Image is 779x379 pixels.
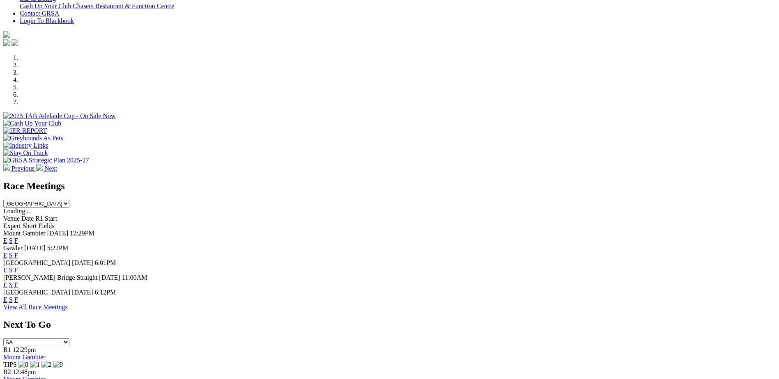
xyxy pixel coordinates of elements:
img: chevron-right-pager-white.svg [36,164,43,171]
span: [DATE] [99,274,120,281]
a: S [9,296,13,303]
span: Venue [3,215,20,222]
span: Next [44,165,57,172]
span: 12:29PM [70,230,94,237]
span: [PERSON_NAME] Bridge Straight [3,274,97,281]
a: E [3,237,7,244]
span: [DATE] [72,259,93,266]
a: F [14,252,18,259]
span: Fields [38,222,54,229]
img: 2 [41,361,51,368]
a: S [9,237,13,244]
img: facebook.svg [3,39,10,46]
img: GRSA Strategic Plan 2025-27 [3,157,89,164]
a: Cash Up Your Club [20,2,71,9]
a: E [3,281,7,288]
span: Mount Gambier [3,230,46,237]
a: Contact GRSA [20,10,59,17]
span: Short [23,222,37,229]
span: 6:12PM [95,289,116,296]
span: [DATE] [72,289,93,296]
span: 12:48pm [13,368,36,375]
h2: Race Meetings [3,180,776,192]
span: 6:01PM [95,259,116,266]
img: logo-grsa-white.png [3,31,10,38]
span: R1 [3,346,11,353]
span: TIPS [3,361,17,368]
a: S [9,267,13,274]
span: Date [21,215,34,222]
span: [GEOGRAPHIC_DATA] [3,289,70,296]
img: Greyhounds As Pets [3,135,63,142]
span: 12:29pm [13,346,36,353]
span: [GEOGRAPHIC_DATA] [3,259,70,266]
a: E [3,296,7,303]
img: Cash Up Your Club [3,120,61,127]
a: F [14,281,18,288]
a: View All Race Meetings [3,304,68,311]
span: Loading... [3,208,30,215]
img: 1 [30,361,40,368]
a: Next [36,165,57,172]
img: 8 [18,361,28,368]
span: R1 Start [35,215,57,222]
img: 2025 TAB Adelaide Cup - On Sale Now [3,112,116,120]
img: Stay On Track [3,149,48,157]
a: Login To Blackbook [20,17,74,24]
a: S [9,281,13,288]
span: 5:22PM [47,244,69,251]
div: Bar & Dining [20,2,776,10]
img: IER REPORT [3,127,47,135]
a: F [14,267,18,274]
span: Expert [3,222,21,229]
a: Mount Gambier [3,354,46,361]
img: 9 [53,361,63,368]
span: R2 [3,368,11,375]
span: [DATE] [24,244,46,251]
a: E [3,252,7,259]
img: chevron-left-pager-white.svg [3,164,10,171]
img: twitter.svg [11,39,18,46]
span: Gawler [3,244,23,251]
a: S [9,252,13,259]
a: E [3,267,7,274]
span: [DATE] [47,230,69,237]
a: Chasers Restaurant & Function Centre [73,2,174,9]
a: Previous [3,165,36,172]
h2: Next To Go [3,319,776,330]
a: F [14,296,18,303]
img: Industry Links [3,142,48,149]
span: 11:00AM [122,274,147,281]
span: Previous [11,165,34,172]
a: F [14,237,18,244]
